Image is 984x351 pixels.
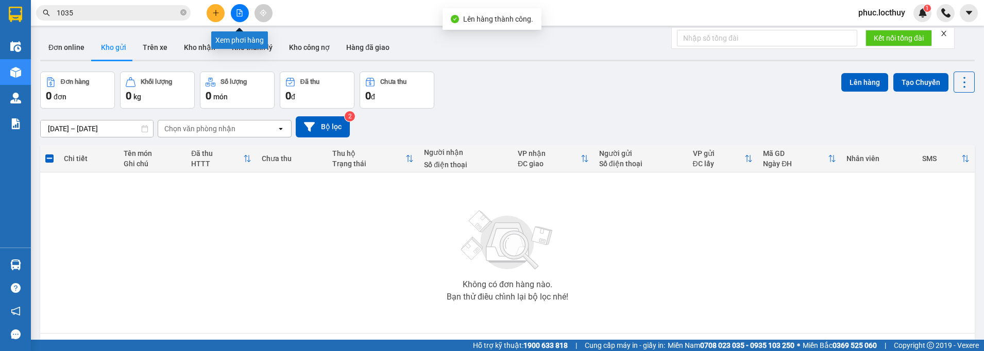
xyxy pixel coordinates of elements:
img: icon-new-feature [918,8,927,17]
div: VP gửi [693,149,745,157]
span: Cung cấp máy in - giấy in: [585,340,665,351]
div: Chi tiết [64,154,113,163]
span: Lên hàng thành công. [463,15,533,23]
div: Chưa thu [380,78,406,85]
th: Toggle SortBy [186,145,257,172]
button: aim [255,4,273,22]
img: solution-icon [10,118,21,129]
span: món [213,93,228,101]
button: file-add [231,4,249,22]
span: Miền Nam [668,340,794,351]
svg: open [277,125,285,133]
span: aim [260,9,267,16]
th: Toggle SortBy [327,145,419,172]
button: Hàng đã giao [338,35,398,60]
div: Thu hộ [332,149,406,157]
div: Xem phơi hàng [211,31,268,49]
div: Nhân viên [846,154,912,163]
span: | [575,340,577,351]
div: Số điện thoại [424,161,507,169]
button: Đơn online [40,35,93,60]
div: Không có đơn hàng nào. [463,280,552,289]
th: Toggle SortBy [688,145,758,172]
span: 1 [925,5,929,12]
div: Bạn thử điều chỉnh lại bộ lọc nhé! [447,293,568,301]
sup: 1 [924,5,931,12]
img: warehouse-icon [10,41,21,52]
div: Tên món [124,149,181,157]
span: 0 [206,90,211,102]
button: Kho nhận [176,35,224,60]
th: Toggle SortBy [758,145,841,172]
button: Trên xe [134,35,176,60]
button: plus [207,4,225,22]
button: Số lượng0món [200,72,275,109]
img: warehouse-icon [10,93,21,103]
img: phone-icon [941,8,951,17]
span: 0 [46,90,52,102]
div: Trạng thái [332,160,406,168]
button: Tạo Chuyến [893,73,948,92]
span: file-add [236,9,243,16]
th: Toggle SortBy [513,145,594,172]
span: phuc.locthuy [850,6,913,19]
button: Kho gửi [93,35,134,60]
span: đ [371,93,375,101]
button: caret-down [960,4,978,22]
button: Khối lượng0kg [120,72,195,109]
div: Ngày ĐH [763,160,827,168]
span: search [43,9,50,16]
button: Bộ lọc [296,116,350,137]
input: Tìm tên, số ĐT hoặc mã đơn [57,7,178,19]
div: Người nhận [424,148,507,156]
div: HTTT [191,160,243,168]
span: copyright [927,342,934,349]
div: SMS [922,154,961,163]
div: VP nhận [518,149,581,157]
strong: 0369 525 060 [833,341,877,349]
button: Kho công nợ [281,35,338,60]
button: Chưa thu0đ [360,72,434,109]
button: Đơn hàng0đơn [40,72,115,109]
img: warehouse-icon [10,259,21,270]
th: Toggle SortBy [917,145,975,172]
span: 0 [285,90,291,102]
span: 0 [365,90,371,102]
button: Lên hàng [841,73,888,92]
sup: 2 [345,111,355,121]
span: check-circle [451,15,459,23]
span: close-circle [180,9,186,15]
input: Nhập số tổng đài [677,30,857,46]
div: Số điện thoại [599,160,683,168]
span: Miền Bắc [803,340,877,351]
span: đ [291,93,295,101]
strong: 0708 023 035 - 0935 103 250 [700,341,794,349]
button: Đã thu0đ [280,72,354,109]
img: logo-vxr [9,7,22,22]
div: Ghi chú [124,160,181,168]
span: 0 [126,90,131,102]
div: ĐC giao [518,160,581,168]
span: message [11,329,21,339]
button: Kết nối tổng đài [866,30,932,46]
span: close [940,30,947,37]
span: notification [11,306,21,316]
span: ⚪️ [797,343,800,347]
div: Chọn văn phòng nhận [164,124,235,134]
span: question-circle [11,283,21,293]
input: Select a date range. [41,120,153,137]
div: Đơn hàng [61,78,89,85]
span: đơn [54,93,66,101]
span: close-circle [180,8,186,18]
span: Hỗ trợ kỹ thuật: [473,340,568,351]
span: | [885,340,886,351]
span: Kết nối tổng đài [874,32,924,44]
img: warehouse-icon [10,67,21,78]
div: Người gửi [599,149,683,157]
strong: 1900 633 818 [523,341,568,349]
img: svg+xml;base64,PHN2ZyBjbGFzcz0ibGlzdC1wbHVnX19zdmciIHhtbG5zPSJodHRwOi8vd3d3LnczLm9yZy8yMDAwL3N2Zy... [456,204,559,276]
div: Số lượng [220,78,247,85]
div: Khối lượng [141,78,172,85]
span: caret-down [964,8,974,17]
div: Đã thu [191,149,243,157]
